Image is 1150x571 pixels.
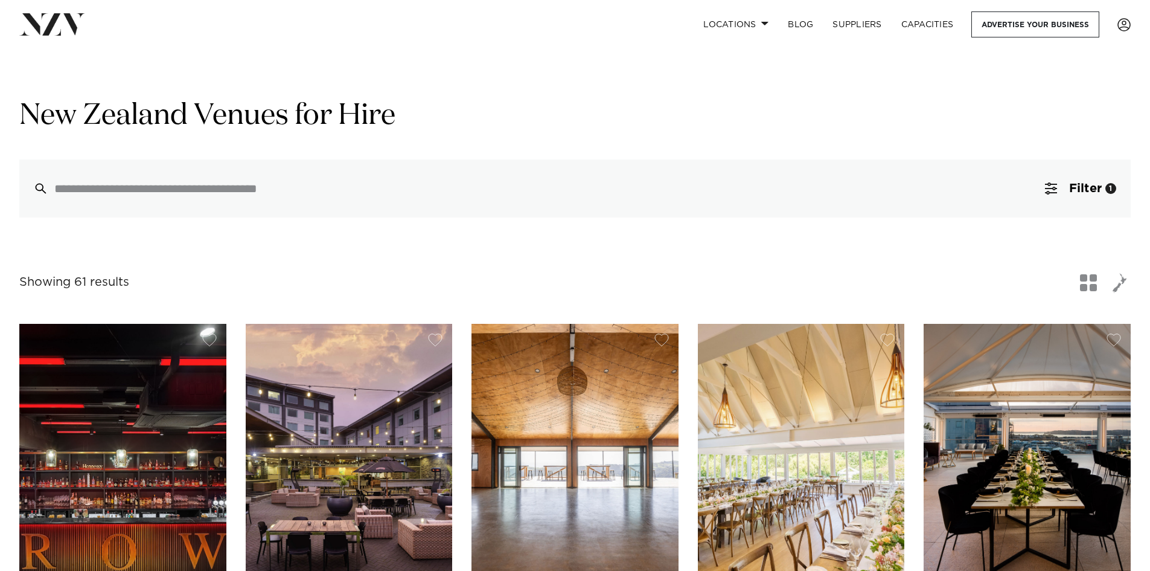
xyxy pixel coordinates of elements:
[778,11,823,37] a: BLOG
[19,97,1131,135] h1: New Zealand Venues for Hire
[694,11,778,37] a: Locations
[1105,183,1116,194] div: 1
[19,13,85,35] img: nzv-logo.png
[1030,160,1131,218] button: Filter1
[892,11,963,37] a: Capacities
[823,11,891,37] a: SUPPLIERS
[1069,182,1102,195] span: Filter
[19,273,129,292] div: Showing 61 results
[971,11,1099,37] a: Advertise your business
